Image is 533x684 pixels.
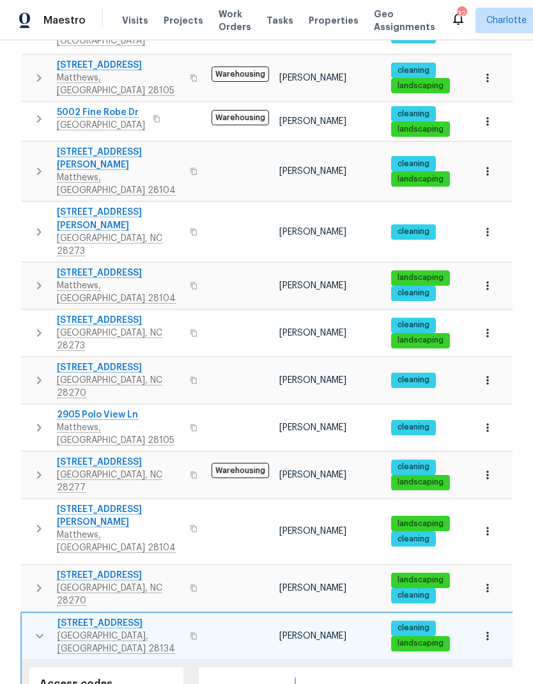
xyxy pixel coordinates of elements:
[279,167,346,176] span: [PERSON_NAME]
[43,14,86,27] span: Maestro
[392,226,435,237] span: cleaning
[279,632,346,641] span: [PERSON_NAME]
[392,623,435,633] span: cleaning
[392,174,449,185] span: landscaping
[392,518,449,529] span: landscaping
[279,584,346,593] span: [PERSON_NAME]
[212,66,269,82] span: Warehousing
[392,124,449,135] span: landscaping
[392,320,435,330] span: cleaning
[279,470,346,479] span: [PERSON_NAME]
[279,281,346,290] span: [PERSON_NAME]
[392,272,449,283] span: landscaping
[392,335,449,346] span: landscaping
[309,14,359,27] span: Properties
[392,375,435,385] span: cleaning
[212,463,269,478] span: Warehousing
[279,423,346,432] span: [PERSON_NAME]
[266,16,293,25] span: Tasks
[392,590,435,601] span: cleaning
[279,376,346,385] span: [PERSON_NAME]
[212,110,269,125] span: Warehousing
[279,329,346,338] span: [PERSON_NAME]
[392,81,449,91] span: landscaping
[219,8,251,33] span: Work Orders
[486,14,527,27] span: Charlotte
[392,534,435,545] span: cleaning
[279,527,346,536] span: [PERSON_NAME]
[392,288,435,299] span: cleaning
[392,159,435,169] span: cleaning
[374,8,435,33] span: Geo Assignments
[392,462,435,472] span: cleaning
[279,117,346,126] span: [PERSON_NAME]
[164,14,203,27] span: Projects
[392,422,435,433] span: cleaning
[392,477,449,488] span: landscaping
[122,14,148,27] span: Visits
[457,8,466,20] div: 32
[392,575,449,586] span: landscaping
[279,228,346,237] span: [PERSON_NAME]
[392,65,435,76] span: cleaning
[392,109,435,120] span: cleaning
[392,638,449,649] span: landscaping
[279,74,346,82] span: [PERSON_NAME]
